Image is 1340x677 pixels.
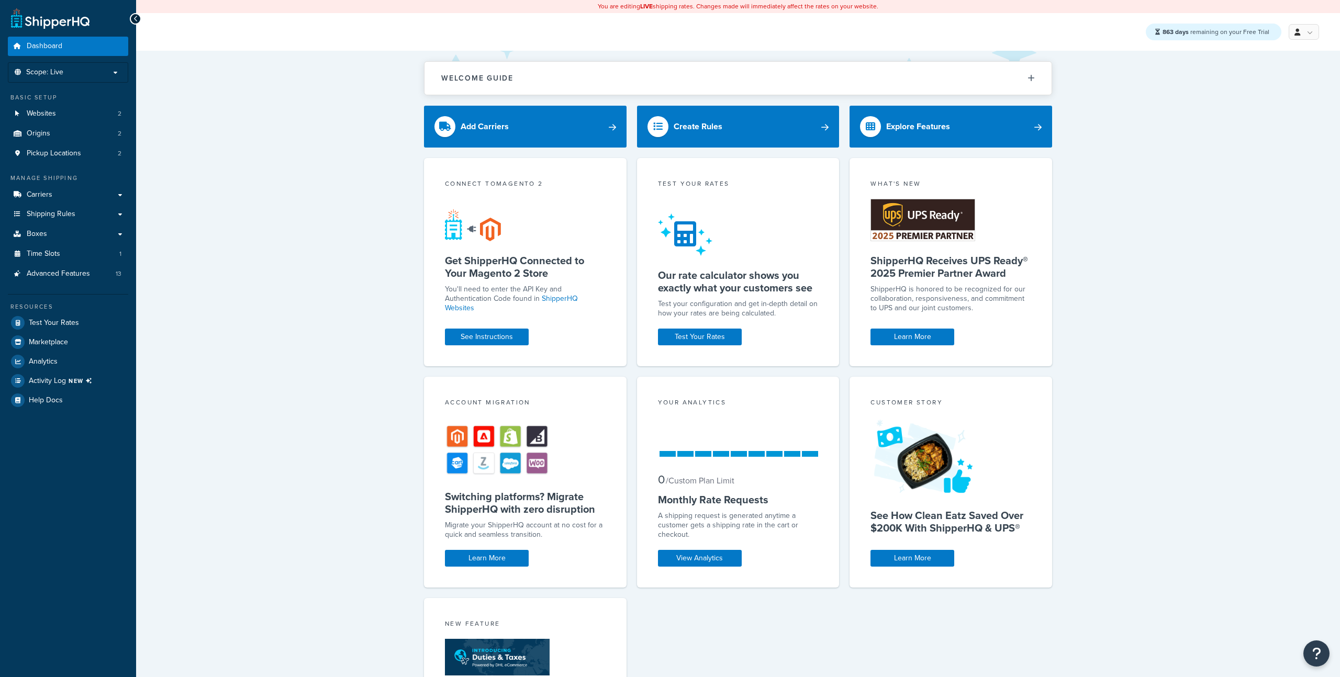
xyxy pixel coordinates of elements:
[441,74,513,82] h2: Welcome Guide
[445,179,606,191] div: Connect to Magento 2
[8,205,128,224] a: Shipping Rules
[27,129,50,138] span: Origins
[640,2,653,11] b: LIVE
[445,254,606,279] h5: Get ShipperHQ Connected to Your Magento 2 Store
[445,550,529,567] a: Learn More
[118,109,121,118] span: 2
[27,269,90,278] span: Advanced Features
[29,374,96,388] span: Activity Log
[8,391,128,410] a: Help Docs
[8,352,128,371] a: Analytics
[445,619,606,631] div: New Feature
[8,264,128,284] a: Advanced Features13
[658,471,665,488] span: 0
[425,62,1052,95] button: Welcome Guide
[658,329,742,345] a: Test Your Rates
[8,124,128,143] a: Origins2
[870,398,1031,410] div: Customer Story
[118,149,121,158] span: 2
[8,244,128,264] a: Time Slots1
[1163,27,1189,37] strong: 863 days
[870,285,1031,313] p: ShipperHQ is honored to be recognized for our collaboration, responsiveness, and commitment to UP...
[424,106,627,148] a: Add Carriers
[8,224,128,244] a: Boxes
[666,475,734,487] small: / Custom Plan Limit
[29,396,63,405] span: Help Docs
[8,371,128,390] li: [object Object]
[850,106,1052,148] a: Explore Features
[886,119,950,134] div: Explore Features
[870,329,954,345] a: Learn More
[8,124,128,143] li: Origins
[658,269,819,294] h5: Our rate calculator shows you exactly what your customers see
[870,509,1031,534] h5: See How Clean Eatz Saved Over $200K With ShipperHQ & UPS®
[445,209,501,241] img: connect-shq-magento-24cdf84b.svg
[870,179,1031,191] div: What's New
[658,550,742,567] a: View Analytics
[658,493,819,506] h5: Monthly Rate Requests
[27,230,47,239] span: Boxes
[8,104,128,123] a: Websites2
[445,490,606,515] h5: Switching platforms? Migrate ShipperHQ with zero disruption
[658,398,819,410] div: Your Analytics
[8,174,128,183] div: Manage Shipping
[8,93,128,102] div: Basic Setup
[27,149,81,158] span: Pickup Locations
[27,190,52,199] span: Carriers
[27,42,62,51] span: Dashboard
[870,550,954,567] a: Learn More
[674,119,722,134] div: Create Rules
[8,185,128,205] a: Carriers
[27,210,75,219] span: Shipping Rules
[119,250,121,258] span: 1
[658,179,819,191] div: Test your rates
[8,302,128,311] div: Resources
[1163,27,1269,37] span: remaining on your Free Trial
[1303,640,1330,667] button: Open Resource Center
[870,254,1031,279] h5: ShipperHQ Receives UPS Ready® 2025 Premier Partner Award
[69,377,96,385] span: NEW
[116,269,121,278] span: 13
[461,119,509,134] div: Add Carriers
[8,37,128,56] a: Dashboard
[8,264,128,284] li: Advanced Features
[445,329,529,345] a: See Instructions
[118,129,121,138] span: 2
[8,144,128,163] a: Pickup Locations2
[658,299,819,318] div: Test your configuration and get in-depth detail on how your rates are being calculated.
[445,293,578,313] a: ShipperHQ Websites
[445,521,606,539] div: Migrate your ShipperHQ account at no cost for a quick and seamless transition.
[29,319,79,328] span: Test Your Rates
[8,144,128,163] li: Pickup Locations
[8,313,128,332] a: Test Your Rates
[8,371,128,390] a: Activity LogNEW
[8,333,128,352] a: Marketplace
[29,338,68,347] span: Marketplace
[8,104,128,123] li: Websites
[445,398,606,410] div: Account Migration
[445,285,606,313] p: You'll need to enter the API Key and Authentication Code found in
[27,250,60,258] span: Time Slots
[27,109,56,118] span: Websites
[8,244,128,264] li: Time Slots
[29,357,58,366] span: Analytics
[637,106,840,148] a: Create Rules
[658,511,819,539] div: A shipping request is generated anytime a customer gets a shipping rate in the cart or checkout.
[26,68,63,77] span: Scope: Live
